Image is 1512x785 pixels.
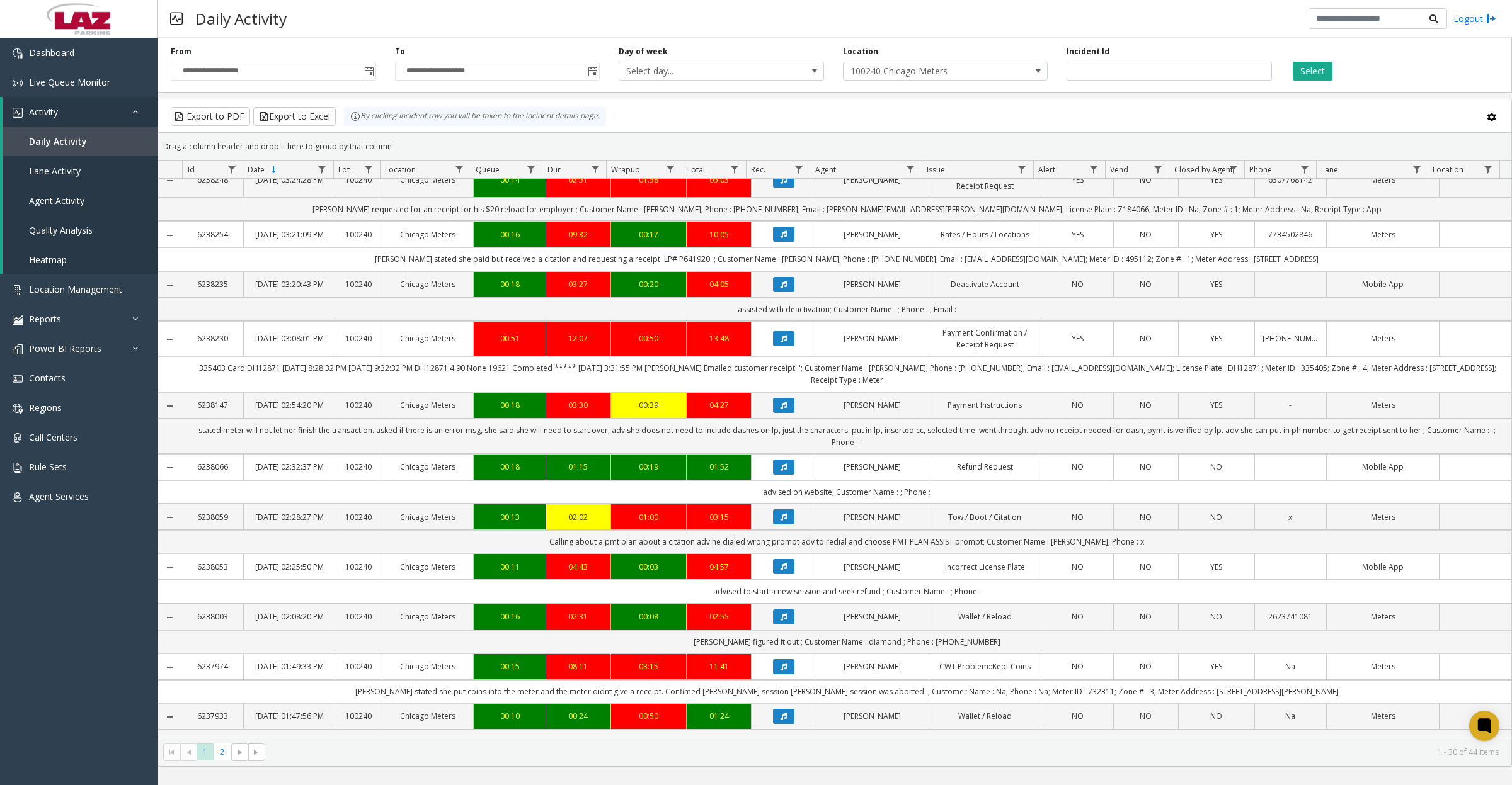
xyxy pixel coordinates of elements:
a: [PERSON_NAME] [824,611,921,623]
a: Meters [1334,511,1431,523]
span: YES [1210,661,1222,672]
label: Location [843,46,878,57]
a: NO [1121,399,1171,411]
a: Logout [1453,12,1496,25]
a: NO [1186,611,1247,623]
a: YES [1186,332,1247,344]
span: NO [1140,461,1152,472]
a: 6238053 [190,561,236,573]
a: Chicago Meters [390,461,466,473]
a: NO [1121,332,1171,344]
a: NO [1049,461,1106,473]
button: Export to Excel [253,107,336,126]
span: Live Queue Monitor [29,76,110,88]
a: YES [1186,561,1247,573]
a: Collapse Details [158,401,183,411]
img: pageIcon [170,3,183,34]
img: logout [1486,12,1496,25]
a: Total Filter Menu [726,161,743,178]
div: 08:11 [554,660,603,672]
a: Chicago Meters [390,561,466,573]
td: '335403 Card DH12871 [DATE] 8:28:32 PM [DATE] 9:32:32 PM DH12871 4.90 None 19621 Completed ***** ... [183,356,1511,392]
a: 00:16 [481,611,538,623]
a: 01:00 [619,511,679,523]
div: 01:15 [554,461,603,473]
a: 04:05 [694,278,743,290]
a: Activity [3,97,157,127]
span: Power BI Reports [29,342,101,354]
span: Toggle popup [585,62,599,80]
a: NO [1049,660,1106,672]
img: 'icon' [13,48,23,59]
a: Collapse Details [158,613,183,623]
a: Meters [1334,332,1431,344]
button: Select [1293,62,1332,81]
span: Toggle popup [362,62,375,80]
a: [DATE] 02:08:20 PM [251,611,327,623]
span: NO [1210,461,1222,472]
a: YES [1186,229,1247,240]
img: 'icon' [13,492,23,502]
div: 01:58 [619,174,679,186]
a: 100240 [343,511,374,523]
a: NO [1121,461,1171,473]
a: 6307768142 [1263,174,1319,186]
a: [PERSON_NAME] [824,332,921,344]
span: NO [1140,512,1152,522]
a: Mobile App [1334,278,1431,290]
a: NO [1049,611,1106,623]
a: 7734502846 [1263,229,1319,240]
a: 04:43 [554,561,603,573]
a: 6237933 [190,710,236,722]
a: Rates / Hours / Locations [937,229,1034,240]
a: 00:51 [481,332,538,344]
span: YES [1210,562,1222,572]
a: 6238248 [190,174,236,186]
div: 00:13 [481,511,538,523]
a: 00:15 [481,660,538,672]
a: Alert Filter Menu [1085,161,1102,178]
a: 00:11 [481,561,538,573]
a: [DATE] 03:24:28 PM [251,174,327,186]
a: 09:32 [554,229,603,240]
a: NO [1121,174,1171,186]
a: Mobile App [1334,461,1431,473]
td: advised on website; Customer Name : ; Phone : [183,480,1511,504]
label: Incident Id [1067,46,1109,57]
div: 00:18 [481,278,538,290]
div: 00:18 [481,461,538,473]
a: 03:15 [694,511,743,523]
a: 04:57 [694,561,743,573]
a: [PERSON_NAME] [824,461,921,473]
td: [PERSON_NAME] stated she put coins into the meter and the meter didnt give a receipt. Confimed [P... [183,680,1511,703]
a: Deactivate Account [937,278,1034,290]
a: [PERSON_NAME] [824,229,921,240]
a: [PERSON_NAME] [824,660,921,672]
td: [PERSON_NAME] stated she paid but received a citation and requesting a receipt. LP# P641920. ; Cu... [183,247,1511,271]
td: advised to start a new session and seek refund ; Customer Name : ; Phone : [183,580,1511,603]
a: 00:19 [619,461,679,473]
a: Refund Request [937,461,1034,473]
td: [PERSON_NAME] requested for an receipt for his $20 reload for employer.; Customer Name : [PERSON_... [183,198,1511,221]
a: Meters [1334,174,1431,186]
a: 02:31 [554,611,603,623]
a: NO [1121,561,1171,573]
a: 6238059 [190,511,236,523]
a: 00:50 [619,332,679,344]
a: Agent Activity [3,186,157,215]
a: [DATE] 01:49:33 PM [251,660,327,672]
a: 00:17 [619,229,679,240]
a: Payment Instructions [937,399,1034,411]
img: 'icon' [13,285,23,295]
div: 00:39 [619,399,679,411]
div: 00:16 [481,229,538,240]
a: Tow / Boot / Citation [937,511,1034,523]
a: - [1263,399,1319,411]
img: 'icon' [13,315,23,325]
a: 100240 [343,611,374,623]
a: NO [1121,511,1171,523]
